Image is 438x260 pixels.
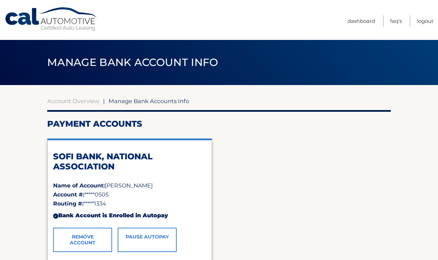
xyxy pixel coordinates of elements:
a: Dashboard [347,15,375,27]
span: [PERSON_NAME] [105,182,153,189]
strong: Account #: [53,191,84,198]
a: Cal Automotive [5,7,98,32]
a: Pause AutoPay [118,228,177,252]
strong: Name of Account: [53,182,105,189]
a: Remove Account [53,228,112,252]
a: Logout [417,15,433,27]
h2: Payment Accounts [47,119,391,129]
strong: Routing #: [53,200,84,207]
div: Bank Account is Enrolled in Autopay [53,208,206,223]
h2: SOFI BANK, NATIONAL ASSOCIATION [53,151,206,172]
span: | [103,98,105,104]
span: Manage Bank Accounts Info [109,98,189,104]
a: Account Overview [47,98,99,104]
div: ✓ [53,213,58,219]
span: Manage Bank Account Info [47,56,218,69]
a: FAQ's [390,15,402,27]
